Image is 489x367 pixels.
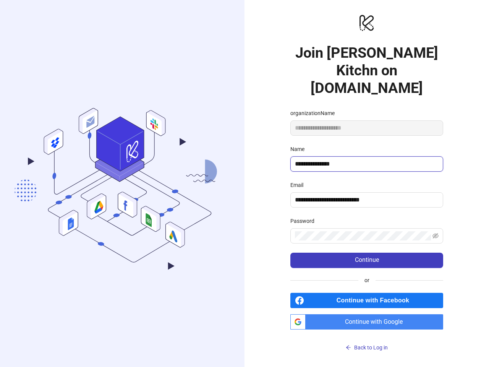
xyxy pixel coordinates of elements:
[290,330,443,354] a: Back to Log in
[432,233,439,239] span: eye-invisible
[290,342,443,354] button: Back to Log in
[309,314,443,330] span: Continue with Google
[354,344,388,351] span: Back to Log in
[290,44,443,97] h1: Join [PERSON_NAME] Kitchn on [DOMAIN_NAME]
[355,257,379,263] span: Continue
[307,293,443,308] span: Continue with Facebook
[290,181,308,189] label: Email
[346,345,351,350] span: arrow-left
[290,145,309,153] label: Name
[290,120,443,136] input: organizationName
[290,109,340,117] label: organizationName
[358,276,376,284] span: or
[290,253,443,268] button: Continue
[295,159,437,169] input: Name
[295,195,437,205] input: Email
[290,217,319,225] label: Password
[290,314,443,330] a: Continue with Google
[295,231,431,240] input: Password
[290,293,443,308] a: Continue with Facebook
